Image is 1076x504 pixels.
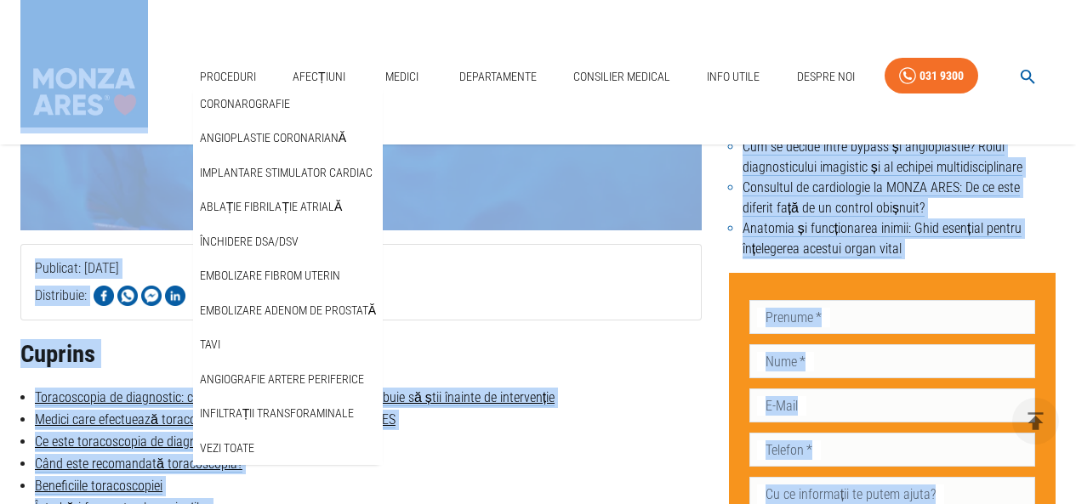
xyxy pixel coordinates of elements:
[885,58,978,94] a: 031 9300
[94,286,114,306] img: Share on Facebook
[375,59,430,94] a: Medici
[35,389,555,406] a: Toracoscopia de diagnostic: ce este, când se recomandă și ce trebuie să știi înainte de intervenție
[919,65,964,87] div: 031 9300
[193,190,383,224] div: Ablație fibrilație atrială
[193,87,383,122] div: Coronarografie
[35,456,242,473] a: Când este recomandată toracoscopia?
[196,228,302,256] a: Închidere DSA/DSV
[35,260,119,344] span: Publicat: [DATE]
[35,478,162,495] a: Beneficiile toracoscopiei
[20,341,702,368] h2: Cuprins
[700,59,766,94] a: Info Utile
[1012,398,1059,445] button: delete
[196,90,293,118] a: Coronarografie
[790,59,862,94] a: Despre Noi
[453,59,544,94] a: Departamente
[193,327,383,362] div: TAVI
[165,286,185,306] img: Share on LinkedIn
[193,362,383,397] div: Angiografie artere periferice
[35,286,87,306] p: Distribuie:
[196,159,376,187] a: Implantare stimulator cardiac
[743,220,1022,258] a: Anatomia și funcționarea inimii: Ghid esențial pentru înțelegerea acestui organ vital
[193,396,383,431] div: Infiltrații transforaminale
[193,258,383,293] div: Embolizare fibrom uterin
[193,121,383,156] div: Angioplastie coronariană
[193,293,383,328] div: Embolizare adenom de prostată
[286,59,352,94] a: Afecțiuni
[743,179,1020,217] a: Consultul de cardiologie la MONZA ARES: De ce este diferit față de un control obișnuit?
[35,411,396,428] a: Medici care efectuează toracoscopia de diagnostic la MONZA ARES
[196,124,350,152] a: Angioplastie coronariană
[196,434,258,462] a: Vezi Toate
[196,297,379,325] a: Embolizare adenom de prostată
[193,224,383,259] div: Închidere DSA/DSV
[193,87,383,466] nav: secondary mailbox folders
[193,59,263,94] a: Proceduri
[196,365,367,394] a: Angiografie artere periferice
[196,331,224,359] a: TAVI
[743,139,1022,176] a: Cum se decide între bypass și angioplastie? Rolul diagnosticului imagistic și al echipei multidis...
[193,156,383,190] div: Implantare stimulator cardiac
[193,431,383,466] div: Vezi Toate
[196,262,344,290] a: Embolizare fibrom uterin
[35,433,227,450] a: Ce este toracoscopia de diagnostic?
[566,59,677,94] a: Consilier Medical
[117,286,138,306] img: Share on WhatsApp
[196,193,345,221] a: Ablație fibrilație atrială
[141,286,162,306] img: Share on Facebook Messenger
[196,399,358,428] a: Infiltrații transforaminale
